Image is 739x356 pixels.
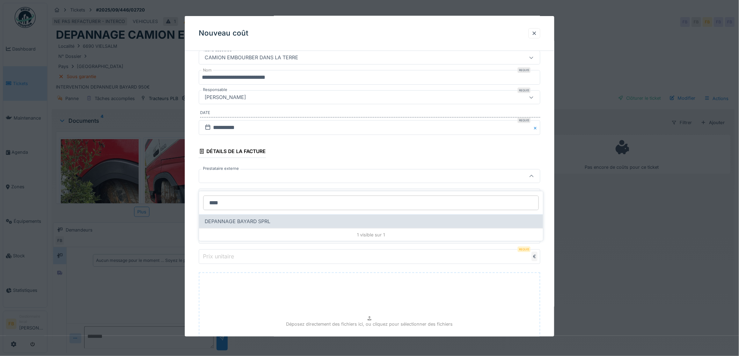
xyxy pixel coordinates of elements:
label: Prestataire externe [202,166,240,172]
label: Nom [202,67,213,73]
div: 1 visible sur 1 [199,228,543,241]
h3: Nouveau coût [199,29,248,38]
span: DEPANNAGE BAYARD SPRL [205,218,270,225]
label: Responsable [202,87,229,93]
div: Requis [518,88,531,93]
label: Date [200,110,540,118]
div: Requis [518,247,531,252]
div: Requis [518,67,531,73]
div: Détails de la facture [199,146,266,158]
button: Close [533,120,540,135]
p: Déposez directement des fichiers ici, ou cliquez pour sélectionner des fichiers [286,321,453,327]
div: CAMION EMBOURBER DANS LA TERRE [202,54,301,61]
label: Prix unitaire [202,252,235,260]
div: € [532,252,537,261]
div: Requis [518,118,531,123]
div: [PERSON_NAME] [202,93,249,101]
